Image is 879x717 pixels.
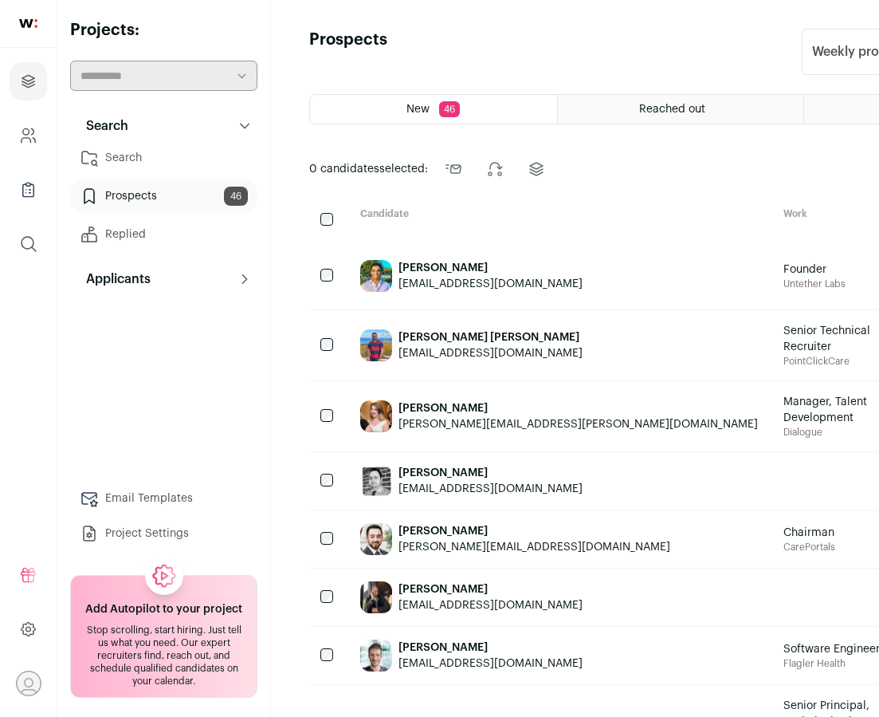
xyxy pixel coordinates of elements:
div: [EMAIL_ADDRESS][DOMAIN_NAME] [398,481,583,497]
img: wellfound-shorthand-0d5821cbd27db2630d0214b213865d53afaa358527fdda9d0ea32b1df1b89c2c.svg [19,19,37,28]
img: 10db6538913ee5e1a8f4ead9b2f8d0f68ecbba2240166a6803b9fa9947d1be58.jpg [360,400,392,432]
img: 2040c651f8421dd3d8193cddac38e4aa4adf6a80a04637f0b0b483c046e1f4c2 [360,640,392,672]
div: [PERSON_NAME][EMAIL_ADDRESS][DOMAIN_NAME] [398,539,670,555]
span: 0 candidates [309,163,379,175]
span: 46 [439,101,460,117]
span: Untether Labs [783,278,846,290]
a: Add Autopilot to your project Stop scrolling, start hiring. Just tell us what you need. Our exper... [70,575,257,698]
h1: Prospects [309,29,387,75]
a: Project Settings [70,518,257,550]
button: Applicants [70,263,257,295]
div: [PERSON_NAME] [398,465,583,481]
div: [PERSON_NAME] [398,260,583,276]
button: Open dropdown [16,671,41,696]
img: 556bcf03696ec46a5d6b031a0882f7fb74557f5fba714db98555eee13ce6eb50.jpg [360,465,392,497]
span: CarePortals [783,541,835,554]
div: [PERSON_NAME][EMAIL_ADDRESS][PERSON_NAME][DOMAIN_NAME] [398,416,758,432]
h2: Projects: [70,19,257,41]
button: Search [70,110,257,142]
div: [PERSON_NAME] [398,400,758,416]
div: [EMAIL_ADDRESS][DOMAIN_NAME] [398,597,583,613]
a: Company and ATS Settings [10,116,47,155]
span: New [406,104,430,115]
div: Candidate [347,207,771,233]
a: Email Templates [70,483,257,514]
div: Stop scrolling, start hiring. Just tell us what you need. Our expert recruiters find, reach out, ... [80,624,247,687]
a: Reached out [558,95,804,124]
span: 46 [224,187,248,206]
a: Company Lists [10,171,47,209]
img: b31383ffc0da6e3f948154e038d0e31b6c7007c2774ab29618c570056ce20fc5.jpg [360,581,392,613]
img: 798c2fe0b407654b10c45242b417f69e2faf897675058595da4c7998f7247d47.jpg [360,523,392,555]
div: [PERSON_NAME] [398,640,583,656]
img: dd2c0c00ec1960e47553b876c5922675ac3f61da5de6868ae12ee47355e80605 [360,260,392,292]
div: [PERSON_NAME] [398,523,670,539]
span: Founder [783,262,846,278]
p: Search [77,116,128,136]
p: Applicants [77,270,151,289]
div: [PERSON_NAME] [PERSON_NAME] [398,329,583,345]
a: Projects [10,62,47,100]
a: Prospects46 [70,180,257,212]
img: ab8b0693ee2c37358b79af6034aabc9c7d4a2de9ae748447a3ca0fd1943b4e56.jpg [360,329,392,361]
div: [EMAIL_ADDRESS][DOMAIN_NAME] [398,345,583,361]
span: Reached out [639,104,705,115]
span: selected: [309,161,428,177]
a: Search [70,142,257,174]
a: Replied [70,219,257,250]
span: Chairman [783,525,835,541]
h2: Add Autopilot to your project [85,601,242,617]
div: [PERSON_NAME] [398,581,583,597]
div: [EMAIL_ADDRESS][DOMAIN_NAME] [398,276,583,292]
div: [EMAIL_ADDRESS][DOMAIN_NAME] [398,656,583,672]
